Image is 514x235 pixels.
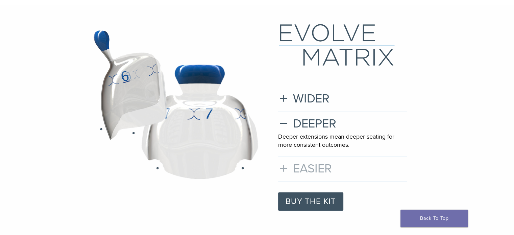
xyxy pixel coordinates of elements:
p: Deeper extensions mean deeper seating for more consistent outcomes. [278,133,407,149]
a: BUY THE KIT [278,192,343,211]
h3: EASIER [278,161,407,176]
h3: WIDER [278,91,407,106]
a: Back To Top [400,210,468,227]
h3: DEEPER [278,116,407,131]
